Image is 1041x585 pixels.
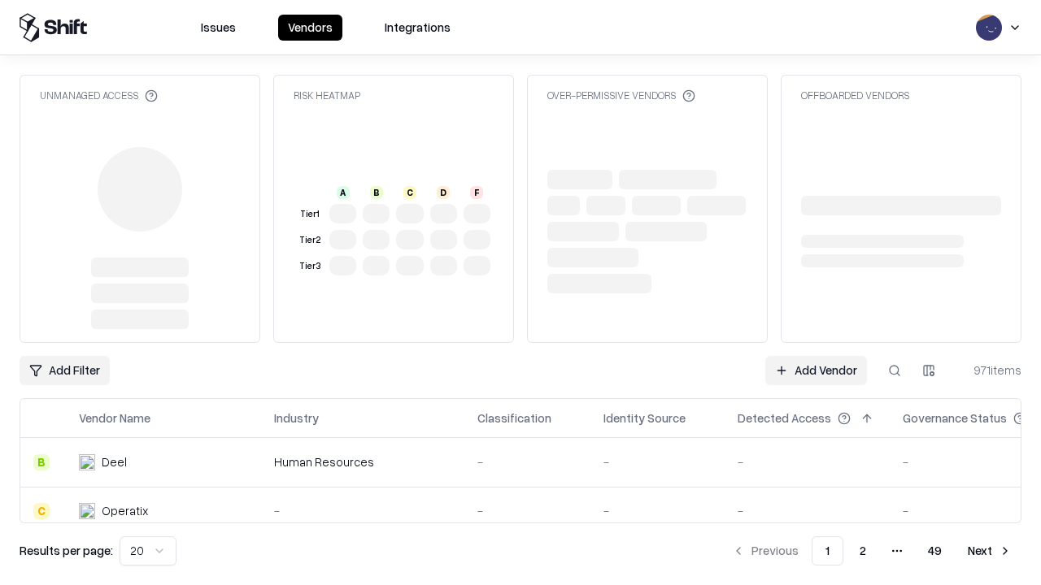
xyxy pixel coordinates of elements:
div: - [477,453,577,470]
div: - [603,502,712,519]
div: Offboarded Vendors [801,89,909,102]
div: C [403,186,416,199]
div: Governance Status [903,409,1007,427]
div: Tier 3 [297,259,323,273]
a: Add Vendor [765,356,867,385]
div: Detected Access [738,409,831,427]
div: - [738,453,877,470]
div: A [337,186,350,199]
div: 971 items [956,362,1021,379]
div: Human Resources [274,453,451,470]
div: D [437,186,450,199]
button: Issues [191,15,246,41]
div: - [274,502,451,519]
div: C [33,503,50,519]
div: Over-Permissive Vendors [547,89,695,102]
img: Operatix [79,503,95,519]
div: F [470,186,483,199]
nav: pagination [722,536,1021,565]
div: Classification [477,409,551,427]
div: Risk Heatmap [294,89,360,102]
div: - [603,453,712,470]
div: - [738,502,877,519]
img: Deel [79,454,95,470]
button: Add Filter [20,356,110,385]
button: 2 [847,536,879,565]
div: Vendor Name [79,409,150,427]
div: Tier 2 [297,233,323,247]
div: - [477,502,577,519]
p: Results per page: [20,542,113,559]
div: Deel [102,453,127,470]
button: Next [958,536,1021,565]
div: B [33,454,50,470]
button: 1 [812,536,843,565]
div: Unmanaged Access [40,89,158,102]
button: 49 [915,536,955,565]
button: Integrations [375,15,460,41]
div: Industry [274,409,319,427]
div: B [370,186,383,199]
button: Vendors [278,15,342,41]
div: Identity Source [603,409,686,427]
div: Tier 1 [297,207,323,221]
div: Operatix [102,502,148,519]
